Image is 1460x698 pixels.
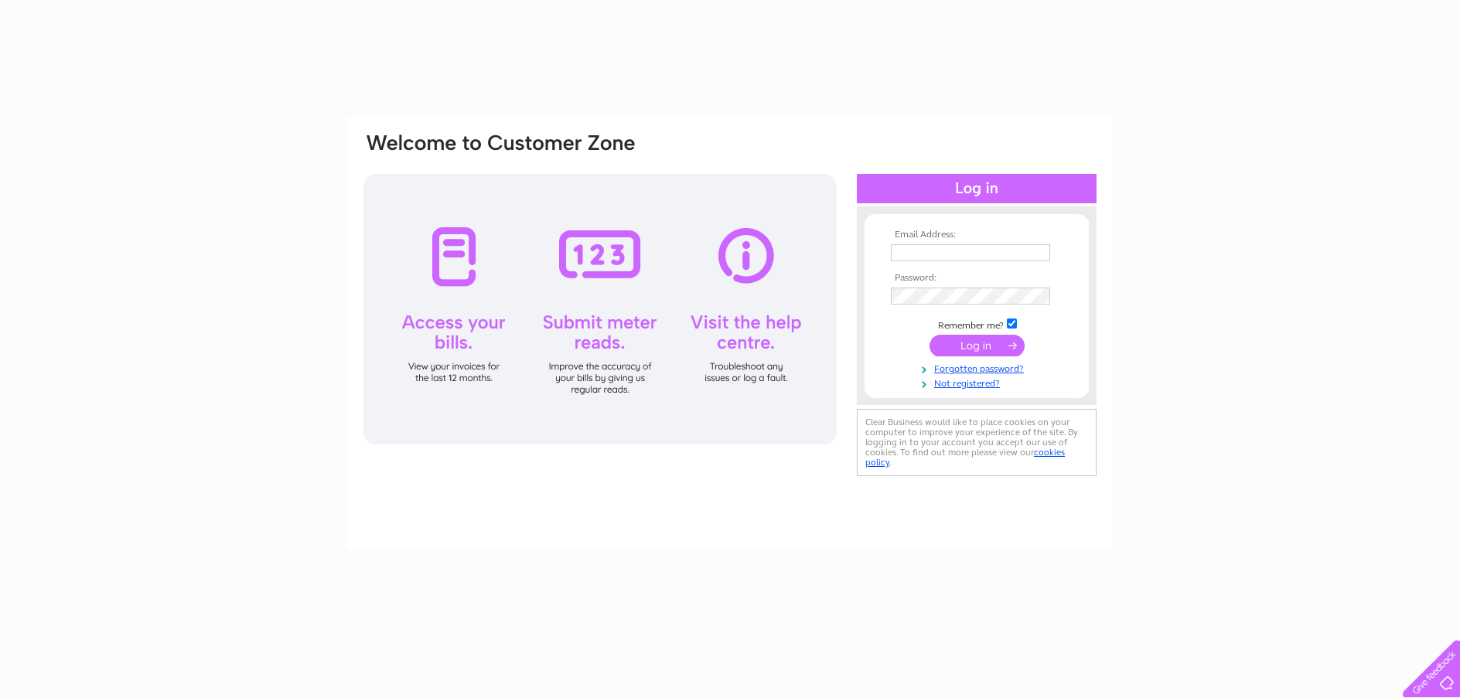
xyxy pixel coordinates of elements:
a: Forgotten password? [891,360,1066,375]
td: Remember me? [887,316,1066,332]
a: Not registered? [891,375,1066,390]
input: Submit [930,335,1025,356]
div: Clear Business would like to place cookies on your computer to improve your experience of the sit... [857,409,1097,476]
th: Email Address: [887,230,1066,240]
th: Password: [887,273,1066,284]
a: cookies policy [865,447,1065,468]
